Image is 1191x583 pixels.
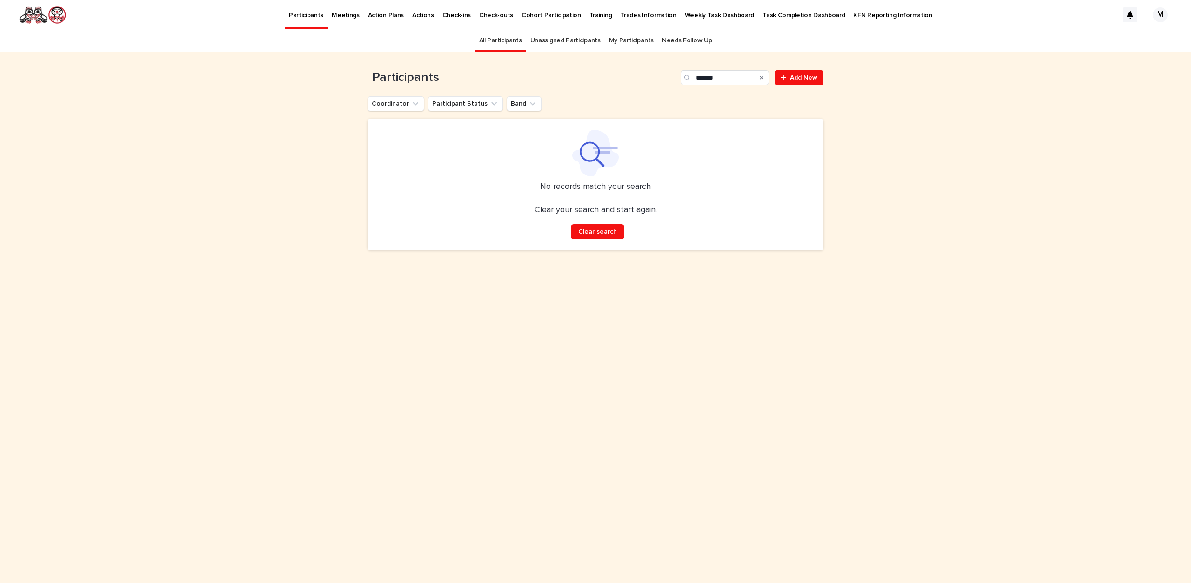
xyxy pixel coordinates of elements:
[775,70,823,85] a: Add New
[790,74,817,81] span: Add New
[662,30,712,52] a: Needs Follow Up
[368,96,424,111] button: Coordinator
[609,30,654,52] a: My Participants
[1153,7,1168,22] div: M
[507,96,542,111] button: Band
[578,228,617,235] span: Clear search
[368,70,677,85] h1: Participants
[19,6,67,24] img: rNyI97lYS1uoOg9yXW8k
[530,30,601,52] a: Unassigned Participants
[428,96,503,111] button: Participant Status
[535,205,657,215] p: Clear your search and start again.
[571,224,624,239] button: Clear search
[379,182,812,192] p: No records match your search
[681,70,769,85] input: Search
[479,30,522,52] a: All Participants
